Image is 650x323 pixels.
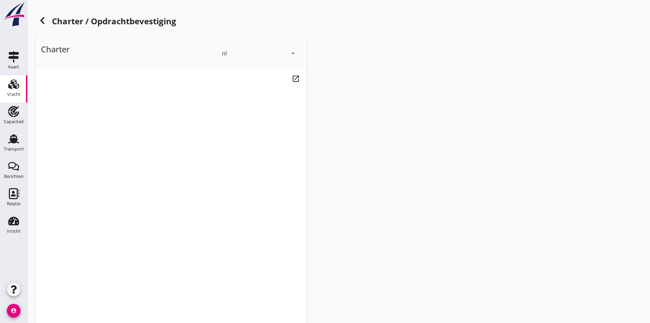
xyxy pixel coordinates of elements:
div: Kaart [8,65,19,69]
i: open_in_new [292,75,300,83]
h1: Charter / Opdrachtbevestiging [36,14,642,30]
img: logo-small.a267ee39.svg [1,2,26,27]
div: Inzicht [7,229,20,233]
div: Transport [4,147,24,151]
i: arrow_drop_down [289,49,297,57]
div: Vracht [7,92,20,96]
div: Relatie [7,202,20,206]
div: Berichten [4,174,24,179]
div: nl [222,50,227,56]
div: Capaciteit [4,119,24,124]
i: account_circle [7,304,20,318]
h3: Charter [41,44,212,55]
